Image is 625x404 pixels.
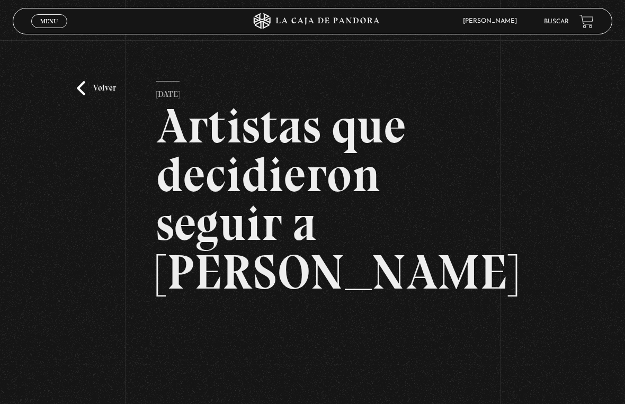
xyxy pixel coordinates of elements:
[544,19,569,25] a: Buscar
[579,14,594,29] a: View your shopping cart
[77,81,116,95] a: Volver
[458,18,528,24] span: [PERSON_NAME]
[37,27,62,34] span: Cerrar
[40,18,58,24] span: Menu
[156,81,180,102] p: [DATE]
[156,102,468,297] h2: Artistas que decidieron seguir a [PERSON_NAME]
